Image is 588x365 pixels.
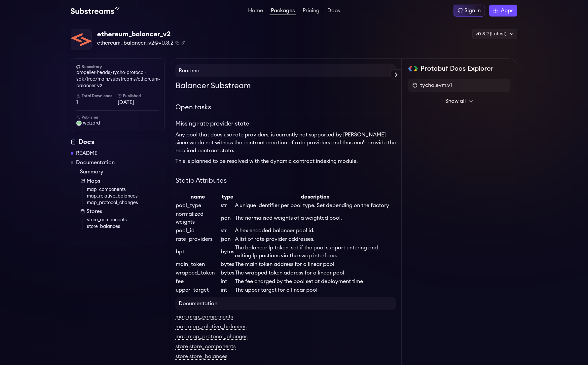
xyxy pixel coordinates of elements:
[80,177,165,185] a: Maps
[71,137,165,147] div: Docs
[501,7,513,15] span: Apps
[76,65,80,69] img: github
[175,193,220,201] th: name
[247,8,264,15] a: Home
[175,243,220,260] td: bpt
[118,98,159,106] span: [DATE]
[175,131,396,155] p: Any pool that does use rate providers, is currently not supported by [PERSON_NAME] since we do no...
[235,277,396,286] td: The fee charged by the pool set at deployment time
[270,8,296,15] a: Packages
[71,29,92,50] img: Package Logo
[76,120,159,127] a: weizard
[420,81,452,89] span: tycho.evm.v1
[87,217,165,223] a: store_components
[175,226,220,235] td: pool_id
[445,97,466,105] span: Show all
[175,119,396,128] h3: Missing rate provider state
[235,210,396,226] td: The normalised weights of a weighted pool.
[175,324,246,330] a: map map_relative_balances
[76,69,159,89] a: propeller-heads/tycho-protocol-sdk/tree/main/substreams/ethereum-balancer-v2
[87,223,165,230] a: store_balances
[118,93,159,98] h6: Published
[76,115,159,120] h6: Publisher
[220,260,235,269] td: bytes
[235,269,396,277] td: The wrapped token address for a linear pool
[76,149,97,157] a: README
[80,178,85,184] img: Map icon
[175,286,220,294] td: upper_target
[464,7,481,15] div: Sign in
[76,159,115,166] a: Documentation
[220,226,235,235] td: str
[326,8,341,15] a: Docs
[175,41,179,45] button: Copy package name and version
[71,7,120,15] img: Substream's logo
[87,200,165,206] a: map_protocol_changes
[235,226,396,235] td: A hex encoded balancer pool id.
[175,201,220,210] td: pool_type
[175,354,227,360] a: store store_balances
[235,235,396,243] td: A list of rate provider addresses.
[421,64,494,73] h2: Protobuf Docs Explorer
[175,210,220,226] td: normalized weights
[220,277,235,286] td: int
[97,39,173,47] span: ethereum_balancer_v2@v0.3.2
[175,260,220,269] td: main_token
[220,269,235,277] td: bytes
[175,334,247,340] a: map map_protocol_changes
[235,260,396,269] td: The main token address for a linear pool
[175,344,236,350] a: store store_components
[220,210,235,226] td: json
[408,94,510,108] button: Show all
[175,176,396,187] h2: Static Attributes
[175,64,396,77] h4: Readme
[175,269,220,277] td: wrapped_token
[220,201,235,210] td: str
[76,98,118,106] span: 1
[87,186,165,193] a: map_components
[220,193,235,201] th: type
[97,30,185,39] div: ethereum_balancer_v2
[80,168,165,176] a: Summary
[175,157,396,165] p: This is planned to be resolved with the dynamic contract indexing module.
[175,235,220,243] td: rate_providers
[175,277,220,286] td: fee
[235,286,396,294] td: The upper target for a linear pool
[220,235,235,243] td: json
[80,209,85,214] img: Store icon
[76,64,159,69] h6: Repository
[83,120,100,127] span: weizard
[175,297,396,310] h4: Documentation
[76,93,118,98] h6: Total Downloads
[181,41,185,45] button: Copy .spkg link to clipboard
[408,66,418,71] img: Protobuf
[301,8,321,15] a: Pricing
[80,207,165,215] a: Stores
[235,201,396,210] td: A unique identifier per pool type. Set depending on the factory
[87,193,165,200] a: map_relative_balances
[472,29,517,39] div: v0.3.2 (Latest)
[454,5,485,17] a: Sign in
[175,102,396,114] h2: Open tasks
[175,80,396,92] h1: Balancer Substream
[76,121,82,126] img: User Avatar
[220,243,235,260] td: bytes
[235,243,396,260] td: The balancer lp token, set if the pool support entering and exiting lp postions via the swap inte...
[175,314,233,320] a: map map_components
[235,193,396,201] th: description
[220,286,235,294] td: int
